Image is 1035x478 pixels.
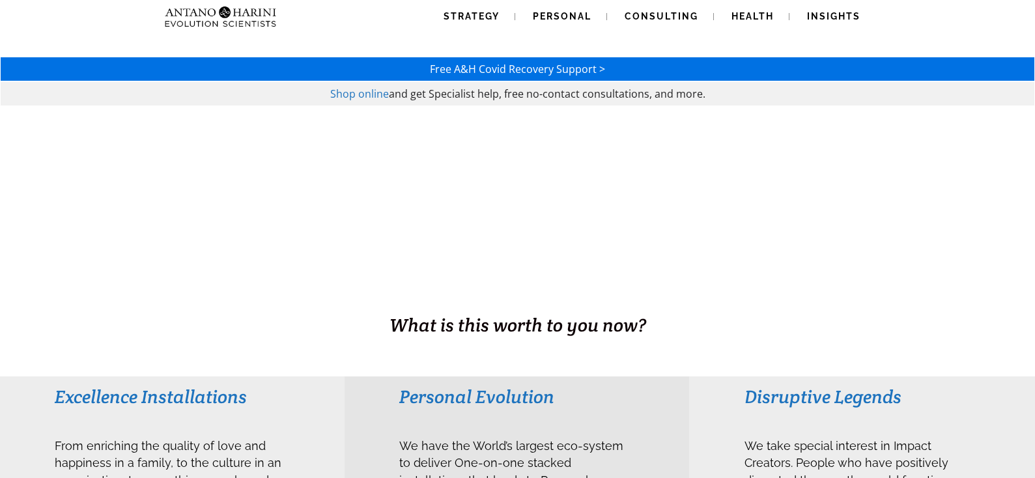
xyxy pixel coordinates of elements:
[55,385,290,408] h3: Excellence Installations
[330,87,389,101] a: Shop online
[390,313,646,337] span: What is this worth to you now?
[744,385,980,408] h3: Disruptive Legends
[807,11,860,21] span: Insights
[430,62,605,76] a: Free A&H Covid Recovery Support >
[399,385,634,408] h3: Personal Evolution
[444,11,500,21] span: Strategy
[1,285,1034,312] h1: BUSINESS. HEALTH. Family. Legacy
[625,11,698,21] span: Consulting
[731,11,774,21] span: Health
[389,87,705,101] span: and get Specialist help, free no-contact consultations, and more.
[533,11,591,21] span: Personal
